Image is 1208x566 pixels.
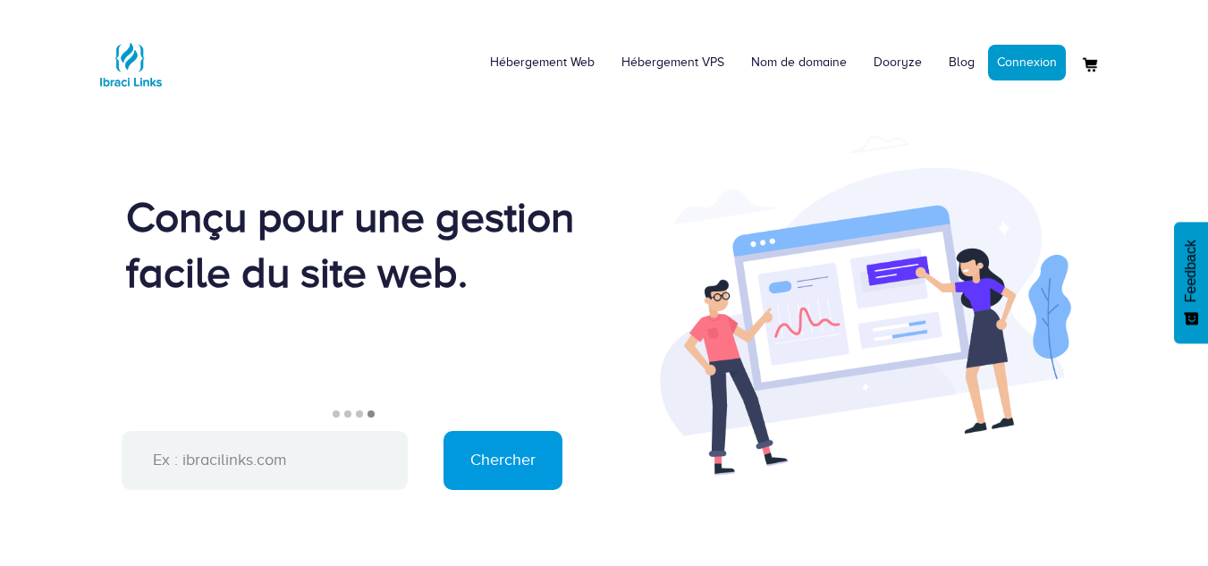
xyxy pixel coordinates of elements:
[122,431,408,490] input: Ex : ibracilinks.com
[935,36,988,89] a: Blog
[1174,222,1208,343] button: Feedback - Afficher l’enquête
[95,13,166,100] a: Logo Ibraci Links
[443,431,562,490] input: Chercher
[738,36,860,89] a: Nom de domaine
[988,45,1066,80] a: Connexion
[477,36,608,89] a: Hébergement Web
[860,36,935,89] a: Dooryze
[608,36,738,89] a: Hébergement VPS
[126,190,578,300] div: Conçu pour une gestion facile du site web.
[95,29,166,100] img: Logo Ibraci Links
[1183,240,1199,302] span: Feedback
